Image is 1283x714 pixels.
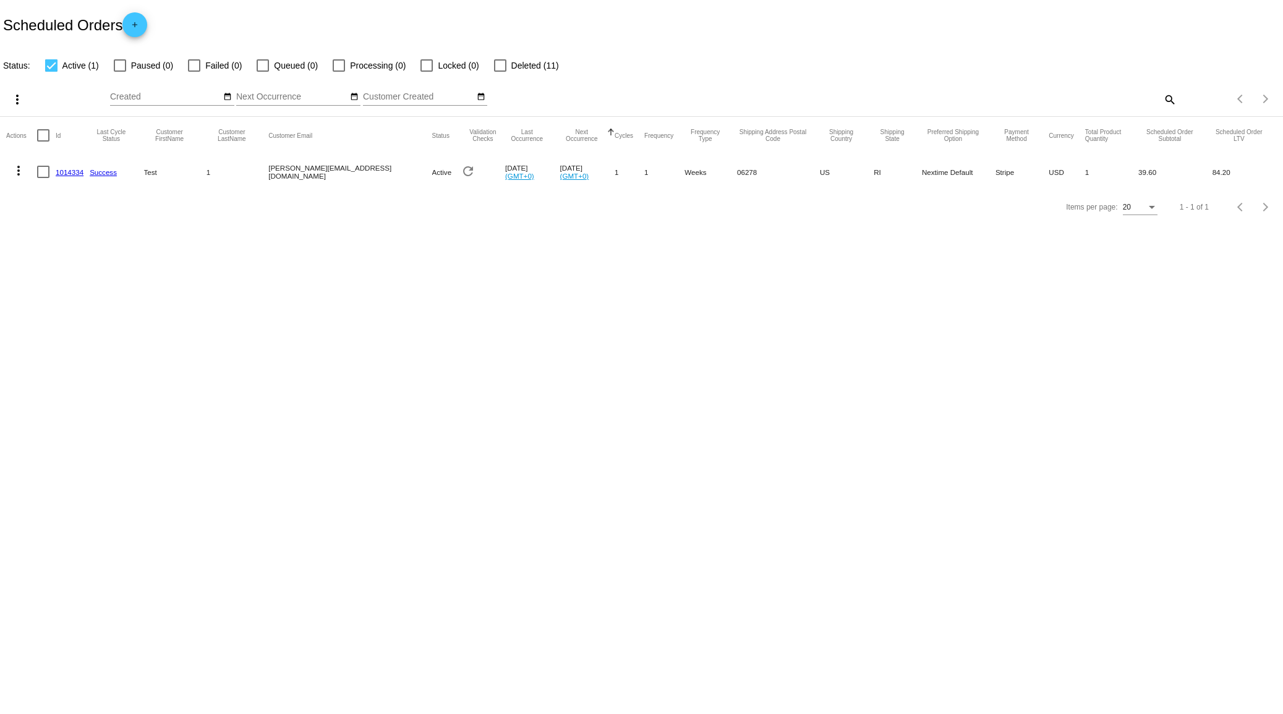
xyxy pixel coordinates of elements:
mat-cell: 84.20 [1213,154,1277,190]
mat-cell: 1 [615,154,644,190]
a: 1014334 [56,168,83,176]
div: Items per page: [1066,203,1117,211]
mat-cell: Weeks [684,154,737,190]
button: Change sorting for CustomerLastName [207,129,258,142]
button: Previous page [1229,87,1253,111]
button: Previous page [1229,195,1253,219]
mat-cell: 39.60 [1138,154,1213,190]
button: Next page [1253,195,1278,219]
span: Deleted (11) [511,58,559,73]
a: (GMT+0) [505,172,534,180]
button: Change sorting for Cycles [615,132,633,139]
mat-cell: 06278 [737,154,820,190]
mat-icon: refresh [461,164,475,179]
mat-icon: search [1162,90,1177,109]
input: Created [110,92,221,102]
button: Change sorting for LifetimeValue [1213,129,1266,142]
button: Change sorting for ShippingCountry [820,129,863,142]
button: Change sorting for Id [56,132,61,139]
mat-cell: Stripe [995,154,1049,190]
mat-icon: date_range [477,92,485,102]
button: Change sorting for Frequency [644,132,673,139]
button: Change sorting for PreferredShippingOption [922,129,984,142]
mat-cell: [DATE] [505,154,560,190]
mat-cell: Test [144,154,207,190]
mat-cell: 1 [644,154,684,190]
button: Change sorting for Subtotal [1138,129,1201,142]
button: Change sorting for NextOccurrenceUtc [560,129,604,142]
mat-header-cell: Validation Checks [461,117,505,154]
button: Change sorting for LastProcessingCycleId [90,129,132,142]
button: Change sorting for CustomerFirstName [144,129,195,142]
mat-cell: [DATE] [560,154,615,190]
span: Active [432,168,452,176]
mat-icon: more_vert [11,163,26,178]
button: Change sorting for LastOccurrenceUtc [505,129,549,142]
span: Status: [3,61,30,70]
mat-icon: add [127,20,142,35]
mat-select: Items per page: [1123,203,1157,212]
mat-cell: USD [1049,154,1085,190]
mat-cell: US [820,154,874,190]
button: Change sorting for FrequencyType [684,129,726,142]
mat-cell: [PERSON_NAME][EMAIL_ADDRESS][DOMAIN_NAME] [268,154,432,190]
button: Change sorting for ShippingPostcode [737,129,809,142]
span: Queued (0) [274,58,318,73]
a: Success [90,168,117,176]
span: Failed (0) [205,58,242,73]
span: 20 [1123,203,1131,211]
span: Processing (0) [350,58,406,73]
mat-icon: more_vert [10,92,25,107]
button: Change sorting for CurrencyIso [1049,132,1074,139]
mat-icon: date_range [350,92,359,102]
mat-cell: 1 [1085,154,1138,190]
input: Next Occurrence [236,92,347,102]
button: Change sorting for CustomerEmail [268,132,312,139]
mat-header-cell: Total Product Quantity [1085,117,1138,154]
div: 1 - 1 of 1 [1180,203,1209,211]
h2: Scheduled Orders [3,12,147,37]
span: Active (1) [62,58,99,73]
mat-cell: RI [874,154,922,190]
button: Change sorting for ShippingState [874,129,911,142]
a: (GMT+0) [560,172,589,180]
button: Change sorting for Status [432,132,450,139]
span: Locked (0) [438,58,479,73]
mat-cell: 1 [207,154,269,190]
button: Change sorting for PaymentMethod.Type [995,129,1038,142]
mat-header-cell: Actions [6,117,37,154]
mat-icon: date_range [223,92,232,102]
button: Next page [1253,87,1278,111]
mat-cell: Nextime Default [922,154,995,190]
input: Customer Created [363,92,474,102]
span: Paused (0) [131,58,173,73]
